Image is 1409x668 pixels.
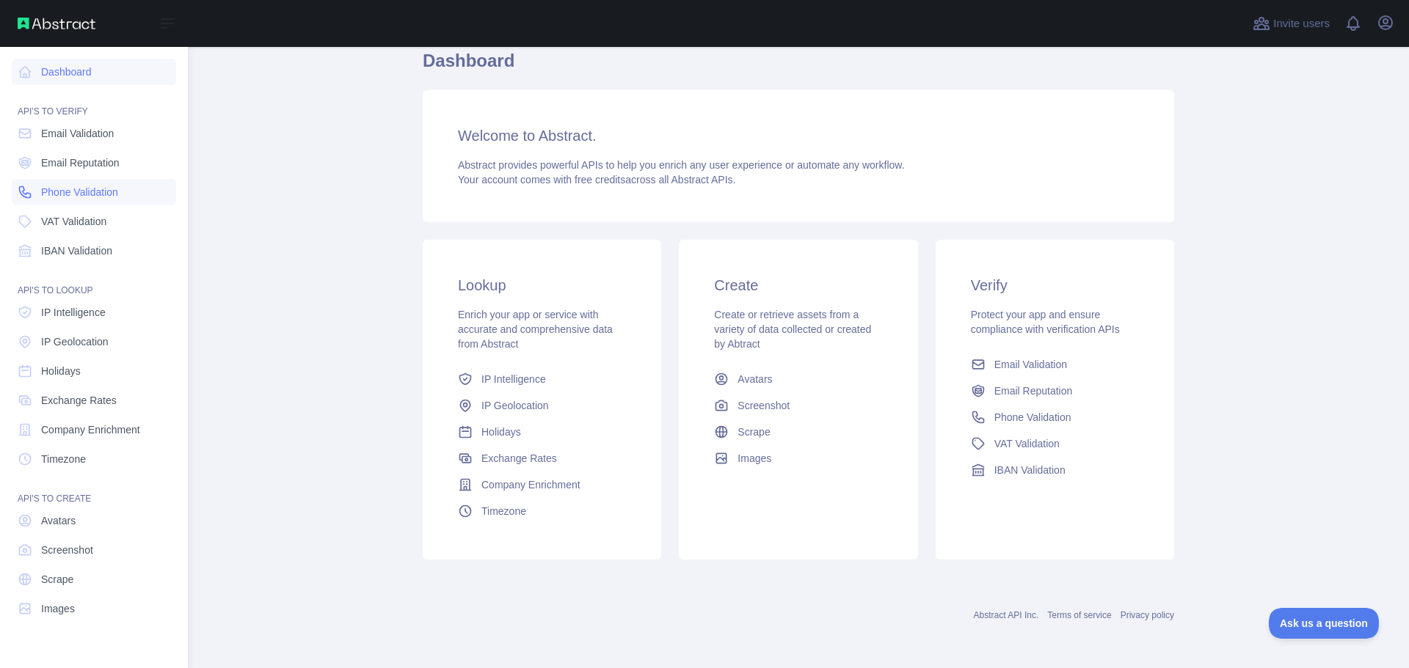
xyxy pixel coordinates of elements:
a: Company Enrichment [12,416,176,443]
span: Scrape [41,572,73,587]
span: IP Intelligence [481,372,546,386]
a: Scrape [12,566,176,592]
span: Company Enrichment [481,477,580,492]
a: Dashboard [12,59,176,85]
span: Email Reputation [41,155,120,170]
span: Your account comes with across all Abstract APIs. [458,174,735,186]
span: Abstract provides powerful APIs to help you enrich any user experience or automate any workflow. [458,159,905,171]
a: Company Enrichment [452,471,632,498]
span: IP Geolocation [481,398,549,413]
a: Email Validation [12,120,176,147]
a: Phone Validation [12,179,176,205]
h3: Welcome to Abstract. [458,125,1139,146]
a: Privacy policy [1121,610,1174,620]
a: IP Geolocation [452,392,632,419]
a: Avatars [708,366,888,392]
span: Enrich your app or service with accurate and comprehensive data from Abstract [458,309,613,350]
a: Screenshot [708,392,888,419]
a: IBAN Validation [965,457,1145,483]
span: Images [41,601,75,616]
span: Email Reputation [994,383,1073,398]
span: IBAN Validation [994,463,1066,477]
img: Abstract API [18,18,95,29]
h3: Verify [971,275,1139,296]
span: VAT Validation [41,214,106,229]
span: IP Intelligence [41,305,106,320]
span: Images [738,451,771,466]
a: Avatars [12,507,176,534]
h1: Dashboard [423,49,1174,84]
a: VAT Validation [965,430,1145,457]
span: Exchange Rates [41,393,117,408]
span: IP Geolocation [41,334,109,349]
span: VAT Validation [994,436,1060,451]
a: Scrape [708,419,888,445]
a: Email Reputation [12,150,176,176]
a: Images [708,445,888,471]
span: Holidays [481,425,521,439]
a: IP Intelligence [12,299,176,326]
a: Screenshot [12,537,176,563]
a: Exchange Rates [452,445,632,471]
a: Timezone [12,446,176,472]
div: API'S TO VERIFY [12,88,176,117]
a: Email Validation [965,351,1145,378]
div: API'S TO LOOKUP [12,267,176,296]
span: Screenshot [738,398,790,413]
a: IP Intelligence [452,366,632,392]
span: Protect your app and ensure compliance with verification APIs [971,309,1120,335]
a: Abstract API Inc. [974,610,1039,620]
span: Phone Validation [994,410,1071,425]
iframe: Toggle Customer Support [1269,608,1380,639]
a: IP Geolocation [12,329,176,355]
span: Screenshot [41,543,93,557]
span: IBAN Validation [41,243,112,258]
span: Timezone [41,452,86,466]
div: API'S TO CREATE [12,475,176,504]
a: Phone Validation [965,404,1145,430]
a: Exchange Rates [12,387,176,414]
a: Email Reputation [965,378,1145,404]
a: Timezone [452,498,632,524]
a: Holidays [12,358,176,384]
span: Create or retrieve assets from a variety of data collected or created by Abtract [714,309,871,350]
span: Avatars [738,372,772,386]
span: Email Validation [994,357,1067,372]
a: IBAN Validation [12,238,176,264]
span: Exchange Rates [481,451,557,466]
span: free credits [575,174,625,186]
a: VAT Validation [12,208,176,235]
span: Phone Validation [41,185,118,199]
span: Email Validation [41,126,114,141]
a: Holidays [452,419,632,445]
button: Invite users [1250,12,1333,35]
span: Invite users [1273,15,1330,32]
span: Avatars [41,513,76,528]
span: Scrape [738,425,770,439]
span: Holidays [41,364,81,378]
h3: Create [714,275,882,296]
a: Images [12,595,176,622]
span: Company Enrichment [41,422,140,437]
span: Timezone [481,504,526,518]
a: Terms of service [1047,610,1111,620]
h3: Lookup [458,275,626,296]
